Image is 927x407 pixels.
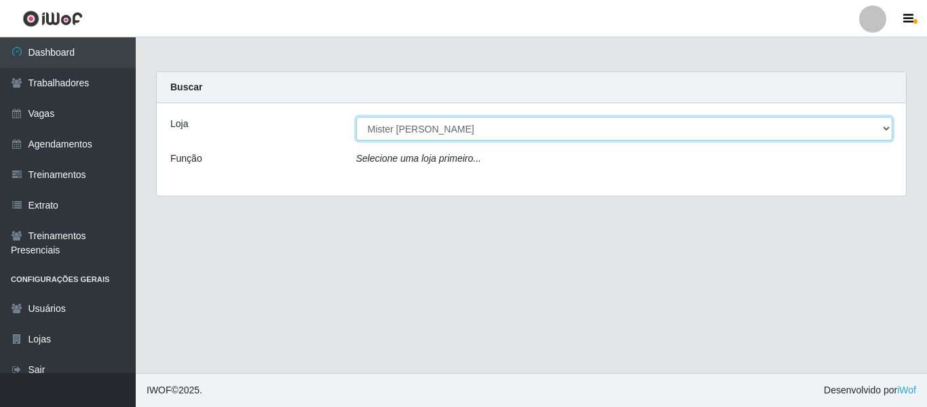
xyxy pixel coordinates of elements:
[170,82,202,92] strong: Buscar
[824,383,916,397] span: Desenvolvido por
[897,385,916,395] a: iWof
[147,385,172,395] span: IWOF
[356,153,481,164] i: Selecione uma loja primeiro...
[22,10,83,27] img: CoreUI Logo
[170,152,202,166] label: Função
[147,383,202,397] span: © 2025 .
[170,117,188,131] label: Loja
